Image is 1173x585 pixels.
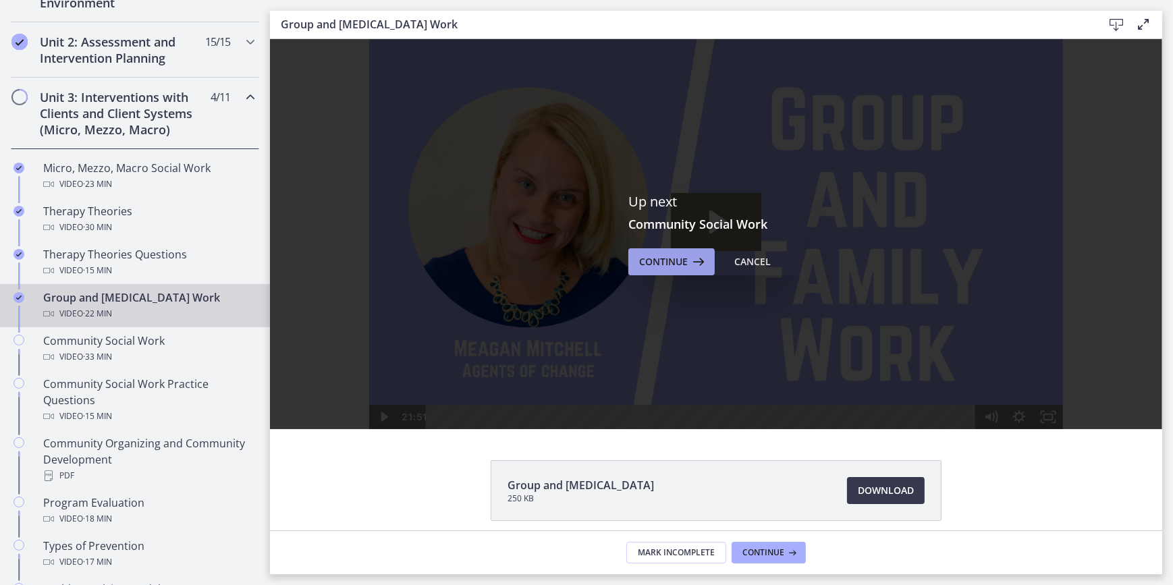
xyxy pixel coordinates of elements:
div: Video [43,176,254,192]
span: Continue [639,254,688,270]
span: Mark Incomplete [638,547,715,558]
button: Continue [732,542,806,563]
span: · 18 min [83,511,112,527]
span: · 22 min [83,306,112,322]
div: Video [43,262,254,279]
h3: Community Social Work [628,216,804,232]
button: Fullscreen [764,366,793,390]
i: Completed [13,206,24,217]
div: Community Social Work [43,333,254,365]
button: Play Video: cls57b8rkbac72sj77c0.mp4 [401,154,491,212]
button: Play Video [99,366,128,390]
div: Video [43,349,254,365]
button: Mark Incomplete [626,542,726,563]
div: Video [43,219,254,235]
button: Mute [706,366,735,390]
div: Video [43,554,254,570]
button: Cancel [724,248,782,275]
button: Continue [628,248,715,275]
button: Show settings menu [735,366,764,390]
i: Completed [11,34,28,50]
div: Therapy Theories [43,203,254,235]
i: Completed [13,163,24,173]
h3: Group and [MEDICAL_DATA] Work [281,16,1081,32]
h2: Unit 2: Assessment and Intervention Planning [40,34,204,66]
span: · 23 min [83,176,112,192]
div: PDF [43,468,254,484]
div: Micro, Mezzo, Macro Social Work [43,160,254,192]
div: Video [43,306,254,322]
div: Types of Prevention [43,538,254,570]
i: Completed [13,249,24,260]
a: Download [847,477,925,504]
div: Therapy Theories Questions [43,246,254,279]
span: 4 / 11 [211,89,230,105]
div: Program Evaluation [43,495,254,527]
div: Video [43,511,254,527]
span: 15 / 15 [205,34,230,50]
div: Group and [MEDICAL_DATA] Work [43,289,254,322]
span: Group and [MEDICAL_DATA] [508,477,654,493]
div: Cancel [734,254,771,270]
span: 250 KB [508,493,654,504]
div: Playbar [167,366,699,390]
p: Up next [628,193,804,211]
span: · 30 min [83,219,112,235]
div: Community Social Work Practice Questions [43,376,254,424]
div: Community Organizing and Community Development [43,435,254,484]
span: · 15 min [83,262,112,279]
span: Download [858,482,914,499]
span: · 33 min [83,349,112,365]
span: Continue [742,547,784,558]
span: · 17 min [83,554,112,570]
i: Completed [13,292,24,303]
h2: Unit 3: Interventions with Clients and Client Systems (Micro, Mezzo, Macro) [40,89,204,138]
span: · 15 min [83,408,112,424]
div: Video [43,408,254,424]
